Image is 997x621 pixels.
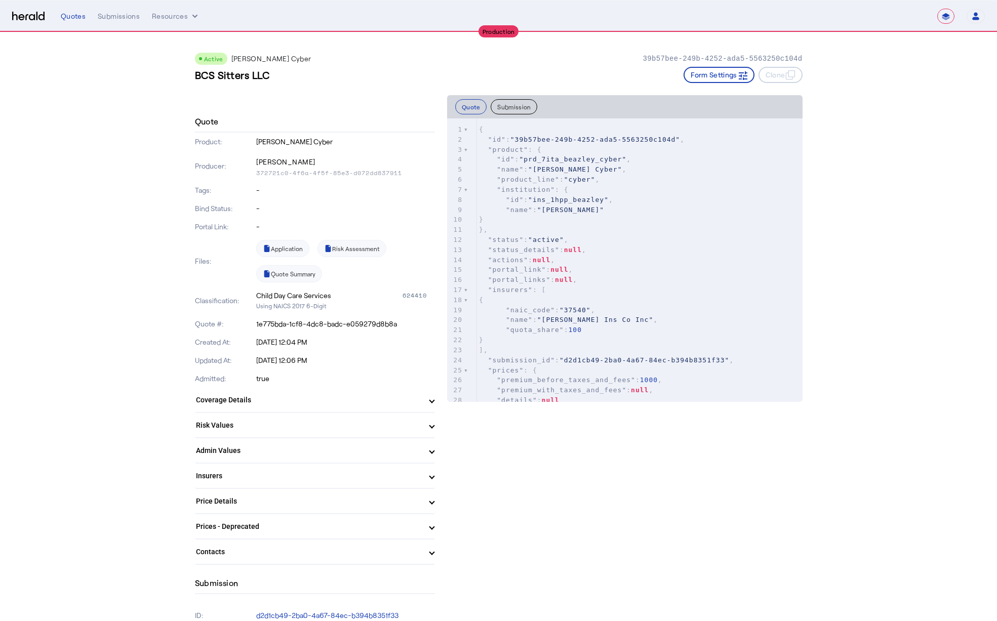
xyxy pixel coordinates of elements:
div: 28 [447,395,464,405]
div: 21 [447,325,464,335]
div: 26 [447,375,464,385]
span: "d2d1cb49-2ba0-4a67-84ec-b394b8351f33" [560,356,729,364]
span: "cyber" [564,176,595,183]
div: Submissions [98,11,140,21]
button: Submission [491,99,537,114]
span: "status_details" [488,246,560,254]
div: 20 [447,315,464,325]
span: } [479,336,484,344]
span: : [479,206,604,214]
span: "actions" [488,256,528,264]
span: ], [479,346,488,354]
p: Created At: [195,337,255,347]
mat-expansion-panel-header: Risk Values [195,413,435,437]
span: null [533,256,550,264]
span: "details" [497,396,537,404]
span: : , [479,306,595,314]
span: : [ [479,286,546,294]
button: Resources dropdown menu [152,11,200,21]
span: : { [479,366,537,374]
span: "naic_code" [506,306,555,314]
span: } [479,216,484,223]
span: "submission_id" [488,356,555,364]
div: 27 [447,385,464,395]
div: 6 [447,175,464,185]
p: Using NAICS 2017 6-Digit [256,301,435,311]
p: [PERSON_NAME] [256,155,435,169]
span: "id" [506,196,524,203]
span: : , [479,356,734,364]
p: Producer: [195,161,255,171]
span: "[PERSON_NAME] Cyber" [528,165,622,173]
p: 39b57bee-249b-4252-ada5-5563250c104d [643,54,802,64]
mat-panel-title: Price Details [196,496,422,507]
div: 9 [447,205,464,215]
mat-expansion-panel-header: Coverage Details [195,388,435,412]
span: "status" [488,236,524,243]
a: Quote Summary [256,265,322,282]
span: : , [479,136,685,143]
p: Tags: [195,185,255,195]
p: 1e775bda-1cf8-4dc8-badc-e059279d8b8a [256,319,435,329]
span: : , [479,266,573,273]
span: "name" [506,316,533,323]
span: : , [479,246,586,254]
div: 3 [447,145,464,155]
span: "product_line" [497,176,560,183]
span: : , [479,376,662,384]
div: 2 [447,135,464,145]
p: true [256,374,435,384]
p: Files: [195,256,255,266]
div: 1 [447,125,464,135]
div: Quotes [61,11,86,21]
button: Clone [759,67,803,83]
span: "premium_before_taxes_and_fees" [497,376,635,384]
div: 18 [447,295,464,305]
p: Bind Status: [195,203,255,214]
p: [PERSON_NAME] Cyber [256,137,435,147]
mat-expansion-panel-header: Insurers [195,464,435,488]
span: "ins_1hpp_beazley" [528,196,609,203]
span: : , [479,176,600,183]
span: : , [479,256,555,264]
p: Updated At: [195,355,255,365]
div: 19 [447,305,464,315]
span: null [555,276,573,283]
p: Quote #: [195,319,255,329]
p: 372721c0-4f6a-4f5f-85e3-d072dd837911 [256,169,435,177]
p: [DATE] 12:04 PM [256,337,435,347]
p: [PERSON_NAME] Cyber [231,54,311,64]
div: 8 [447,195,464,205]
span: : { [479,146,542,153]
div: 13 [447,245,464,255]
p: - [256,203,435,214]
span: "[PERSON_NAME]" [537,206,604,214]
span: 100 [569,326,582,334]
div: 16 [447,275,464,285]
mat-expansion-panel-header: Prices - Deprecated [195,514,435,539]
div: 17 [447,285,464,295]
div: 4 [447,154,464,164]
div: Production [478,25,519,37]
p: Classification: [195,296,255,306]
span: null [542,396,560,404]
p: d2d1cb49-2ba0-4a67-84ec-b394b8351f33 [256,610,435,620]
span: "39b57bee-249b-4252-ada5-5563250c104d" [510,136,680,143]
p: [DATE] 12:06 PM [256,355,435,365]
span: "premium_with_taxes_and_fees" [497,386,626,394]
span: : , [479,316,658,323]
span: null [631,386,649,394]
span: null [564,246,582,254]
h3: BCS Sitters LLC [195,68,270,82]
div: 12 [447,235,464,245]
p: Product: [195,137,255,147]
span: "insurers" [488,286,533,294]
div: 24 [447,355,464,365]
span: : { [479,186,569,193]
span: "37540" [560,306,591,314]
span: "prices" [488,366,524,374]
span: : , [479,155,631,163]
mat-panel-title: Contacts [196,547,422,557]
mat-panel-title: Admin Values [196,445,422,456]
button: Quote [455,99,487,114]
